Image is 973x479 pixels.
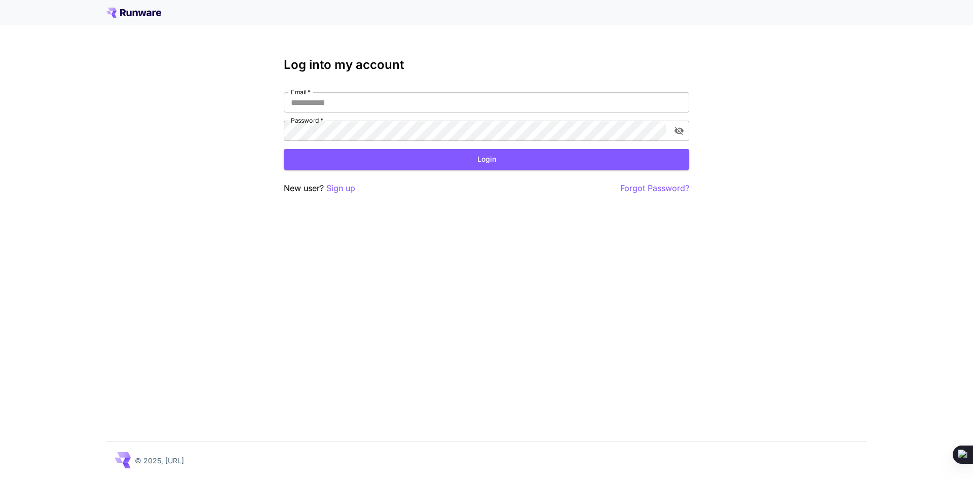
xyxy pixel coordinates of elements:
label: Password [291,116,323,125]
label: Email [291,88,311,96]
button: toggle password visibility [670,122,688,140]
h3: Log into my account [284,58,689,72]
button: Sign up [326,182,355,195]
p: New user? [284,182,355,195]
button: Login [284,149,689,170]
p: © 2025, [URL] [135,455,184,466]
button: Forgot Password? [620,182,689,195]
